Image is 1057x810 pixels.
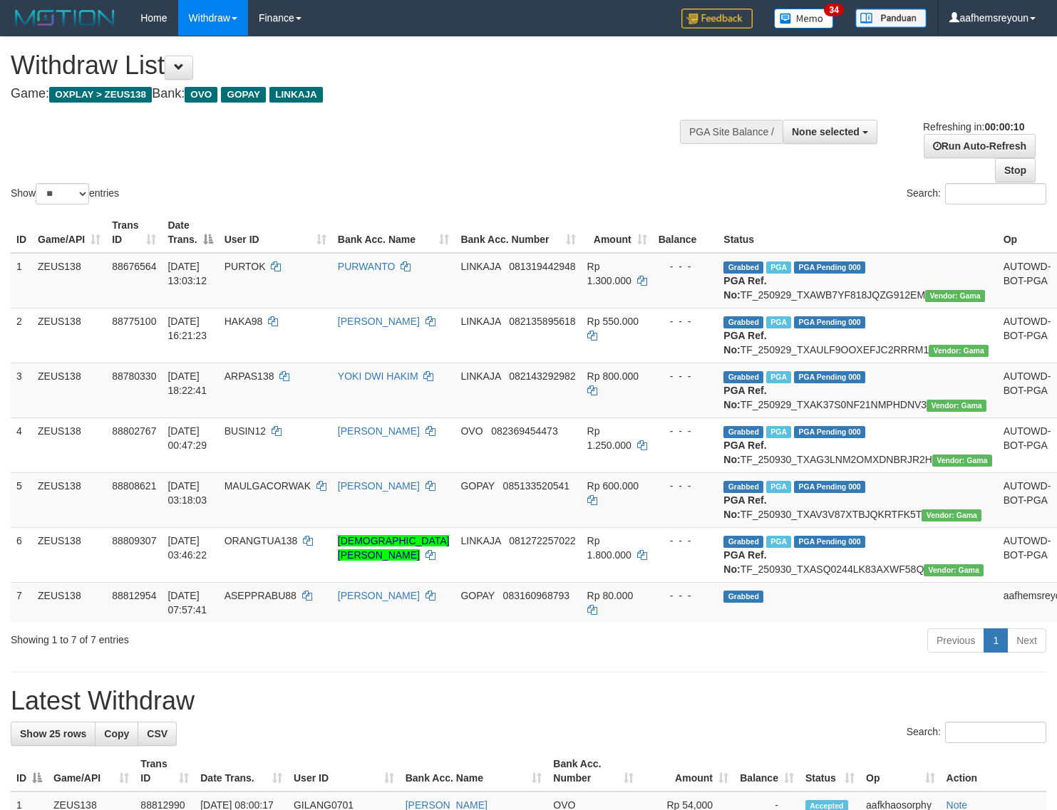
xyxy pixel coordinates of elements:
[723,591,763,603] span: Grabbed
[32,582,106,623] td: ZEUS138
[855,9,927,28] img: panduan.png
[924,134,1036,158] a: Run Auto-Refresh
[32,308,106,363] td: ZEUS138
[167,535,207,561] span: [DATE] 03:46:22
[11,527,32,582] td: 6
[106,212,162,253] th: Trans ID: activate to sort column ascending
[135,751,195,791] th: Trans ID: activate to sort column ascending
[338,261,396,272] a: PURWANTO
[680,120,783,144] div: PGA Site Balance /
[167,261,207,286] span: [DATE] 13:03:12
[941,751,1046,791] th: Action
[338,590,420,601] a: [PERSON_NAME]
[509,261,575,272] span: Copy 081319442948 to clipboard
[460,480,494,492] span: GOPAY
[36,183,89,204] select: Showentries
[338,316,420,327] a: [PERSON_NAME]
[32,253,106,308] td: ZEUS138
[587,590,634,601] span: Rp 80.000
[927,400,986,412] span: Vendor URL: https://trx31.1velocity.biz
[221,87,266,103] span: GOPAY
[332,212,455,253] th: Bank Acc. Name: activate to sort column ascending
[11,212,32,253] th: ID
[225,316,263,327] span: HAKA98
[783,120,877,144] button: None selected
[1007,628,1046,653] a: Next
[659,479,713,493] div: - - -
[147,728,167,739] span: CSV
[162,212,218,253] th: Date Trans.: activate to sort column descending
[984,628,1008,653] a: 1
[112,590,156,601] span: 88812954
[723,549,766,575] b: PGA Ref. No:
[167,425,207,451] span: [DATE] 00:47:29
[32,527,106,582] td: ZEUS138
[503,480,569,492] span: Copy 085133520541 to clipboard
[718,527,997,582] td: TF_250930_TXASQ0244LK83AXWF58Q
[723,385,766,410] b: PGA Ref. No:
[794,261,865,274] span: PGA Pending
[48,751,135,791] th: Game/API: activate to sort column ascending
[11,722,96,746] a: Show 25 rows
[718,417,997,472] td: TF_250930_TXAG3LNM2OMXDNBRJR2H
[460,370,500,382] span: LINKAJA
[907,722,1046,743] label: Search:
[49,87,152,103] span: OXPLAY > ZEUS138
[503,590,569,601] span: Copy 083160968793 to clipboard
[185,87,217,103] span: OVO
[723,440,766,465] b: PGA Ref. No:
[718,308,997,363] td: TF_250929_TXAULF9OOXEFJC2RRRM1
[11,183,119,204] label: Show entries
[718,253,997,308] td: TF_250929_TXAWB7YF818JQZG912EM
[659,369,713,383] div: - - -
[338,535,450,561] a: [DEMOGRAPHIC_DATA][PERSON_NAME]
[219,212,332,253] th: User ID: activate to sort column ascending
[138,722,177,746] a: CSV
[587,480,639,492] span: Rp 600.000
[32,417,106,472] td: ZEUS138
[338,480,420,492] a: [PERSON_NAME]
[766,316,791,328] span: Marked by aafnoeunsreypich
[112,316,156,327] span: 88775100
[547,751,639,791] th: Bank Acc. Number: activate to sort column ascending
[587,261,631,286] span: Rp 1.300.000
[112,370,156,382] span: 88780330
[112,425,156,437] span: 88802767
[225,590,297,601] span: ASEPPRABU88
[167,316,207,341] span: [DATE] 16:21:23
[509,316,575,327] span: Copy 082135895618 to clipboard
[984,121,1024,133] strong: 00:00:10
[723,330,766,355] b: PGA Ref. No:
[11,253,32,308] td: 1
[11,87,691,101] h4: Game: Bank:
[11,363,32,417] td: 3
[932,455,992,467] span: Vendor URL: https://trx31.1velocity.biz
[11,687,1046,715] h1: Latest Withdraw
[11,751,48,791] th: ID: activate to sort column descending
[794,371,865,383] span: PGA Pending
[723,371,763,383] span: Grabbed
[509,370,575,382] span: Copy 082143292982 to clipboard
[659,588,713,603] div: - - -
[927,628,984,653] a: Previous
[112,535,156,546] span: 88809307
[766,481,791,493] span: Marked by aafsreyleap
[659,314,713,328] div: - - -
[723,261,763,274] span: Grabbed
[800,751,860,791] th: Status: activate to sort column ascending
[225,480,311,492] span: MAULGACORWAK
[929,345,989,357] span: Vendor URL: https://trx31.1velocity.biz
[32,212,106,253] th: Game/API: activate to sort column ascending
[11,472,32,527] td: 5
[924,564,984,576] span: Vendor URL: https://trx31.1velocity.biz
[104,728,129,739] span: Copy
[167,590,207,616] span: [DATE] 07:57:41
[460,316,500,327] span: LINKAJA
[718,363,997,417] td: TF_250929_TXAK37S0NF21NMPHDNV3
[925,290,985,302] span: Vendor URL: https://trx31.1velocity.biz
[491,425,557,437] span: Copy 082369454473 to clipboard
[723,481,763,493] span: Grabbed
[766,261,791,274] span: Marked by aafnoeunsreypich
[460,425,483,437] span: OVO
[225,535,298,546] span: ORANGTUA138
